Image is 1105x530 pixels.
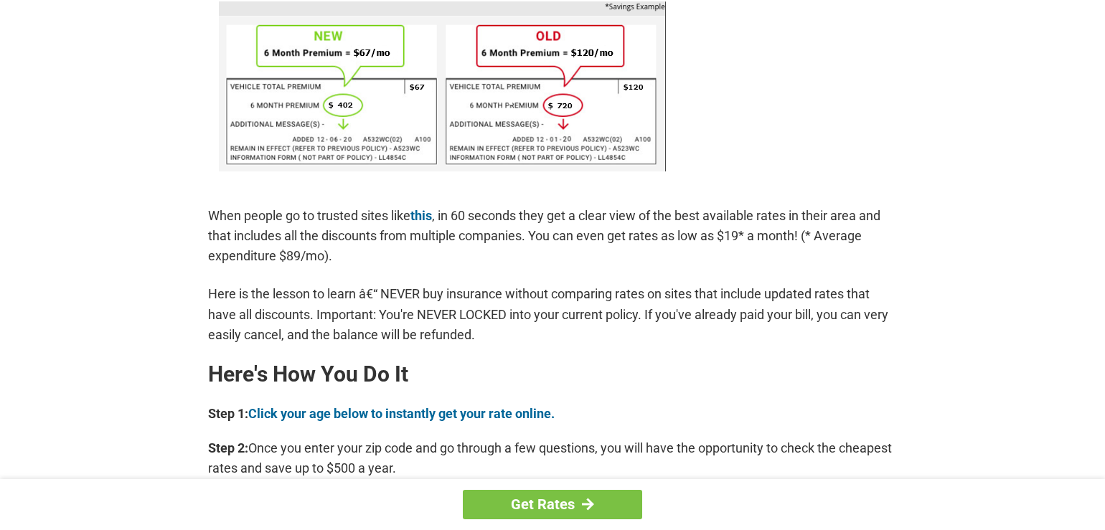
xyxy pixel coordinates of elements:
[208,440,248,455] b: Step 2:
[248,406,555,421] a: Click your age below to instantly get your rate online.
[208,284,897,344] p: Here is the lesson to learn â€“ NEVER buy insurance without comparing rates on sites that include...
[208,406,248,421] b: Step 1:
[208,206,897,266] p: When people go to trusted sites like , in 60 seconds they get a clear view of the best available ...
[208,363,897,386] h2: Here's How You Do It
[208,438,897,478] p: Once you enter your zip code and go through a few questions, you will have the opportunity to che...
[463,490,642,519] a: Get Rates
[219,1,666,171] img: savings
[410,208,432,223] a: this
